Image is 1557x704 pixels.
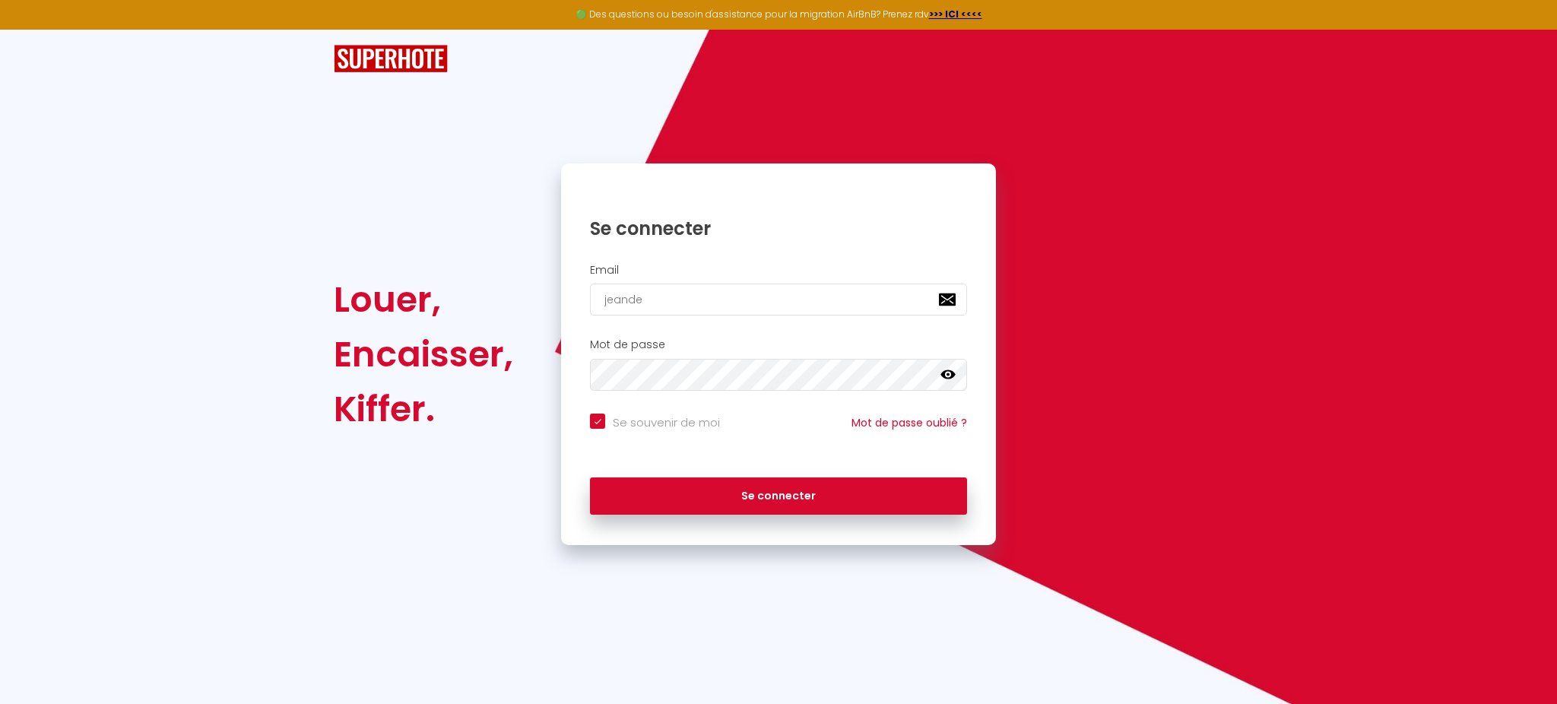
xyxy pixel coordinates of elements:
[590,264,967,277] h2: Email
[929,8,982,21] a: >>> ICI <<<<
[590,217,967,240] h1: Se connecter
[334,45,448,73] img: SuperHote logo
[590,338,967,351] h2: Mot de passe
[334,327,513,382] div: Encaisser,
[851,415,967,430] a: Mot de passe oublié ?
[334,272,513,327] div: Louer,
[590,284,967,316] input: Ton Email
[590,477,967,515] button: Se connecter
[334,382,513,436] div: Kiffer.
